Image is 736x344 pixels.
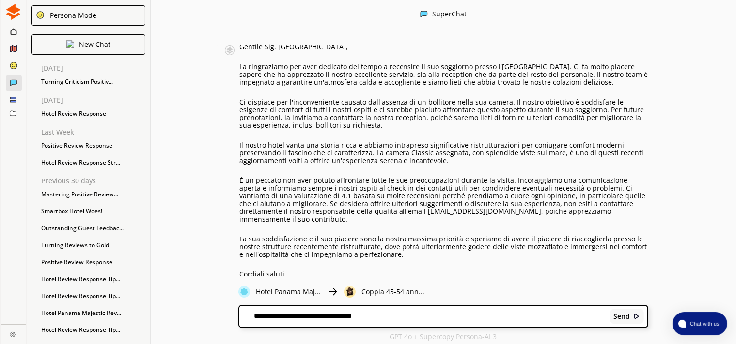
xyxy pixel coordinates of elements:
[239,141,648,165] p: Il nostro hotel vanta una storia ricca e abbiamo intrapreso significative ristrutturazioni per co...
[41,64,150,72] p: [DATE]
[686,320,721,328] span: Chat with us
[1,325,26,342] a: Close
[5,4,21,20] img: Close
[239,43,648,51] p: Gentile Sig. [GEOGRAPHIC_DATA],
[239,63,648,86] p: La ringraziamo per aver dedicato del tempo a recensire il suo soggiorno presso l'[GEOGRAPHIC_DATA...
[36,306,150,320] div: Hotel Panama Majestic Rev...
[239,235,648,258] p: La sua soddisfazione e il suo piacere sono la nostra massima priorità e speriamo di avere il piac...
[36,204,150,219] div: Smartbox Hotel Woes!
[10,331,16,337] img: Close
[41,128,150,136] p: Last Week
[41,96,150,104] p: [DATE]
[327,286,338,298] img: Close
[420,10,428,18] img: Close
[66,40,74,48] img: Close
[36,272,150,286] div: Hotel Review Response Tip...
[36,155,150,170] div: Hotel Review Response Str...
[79,41,110,48] p: New Chat
[673,312,727,335] button: atlas-launcher
[36,138,150,153] div: Positive Review Response
[36,221,150,236] div: Outstanding Guest Feedbac...
[239,270,648,278] p: Cordiali saluti,
[36,106,150,121] div: Hotel Review Response
[36,323,150,337] div: Hotel Review Response Tip...
[36,255,150,269] div: Positive Review Response
[36,238,150,253] div: Turning Reviews to Gold
[47,12,96,19] div: Persona Mode
[36,289,150,303] div: Hotel Review Response Tip...
[239,98,648,129] p: Ci dispiace per l'inconveniente causato dall'assenza di un bollitore nella sua camera. Il nostro ...
[36,187,150,202] div: Mastering Positive Review...
[41,177,150,185] p: Previous 30 days
[613,313,630,320] b: Send
[238,286,250,298] img: Close
[256,288,321,296] p: Hotel Panama Maj...
[225,43,235,58] img: Close
[633,313,640,320] img: Close
[36,11,45,19] img: Close
[344,286,356,298] img: Close
[433,10,467,19] div: SuperChat
[361,288,424,296] p: Coppia 45-54 ann...
[390,333,497,341] p: GPT 4o + Supercopy Persona-AI 3
[239,177,648,223] p: È un peccato non aver potuto affrontare tutte le sue preoccupazioni durante la visita. Incoraggia...
[36,75,150,89] div: Turning Criticism Positiv...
